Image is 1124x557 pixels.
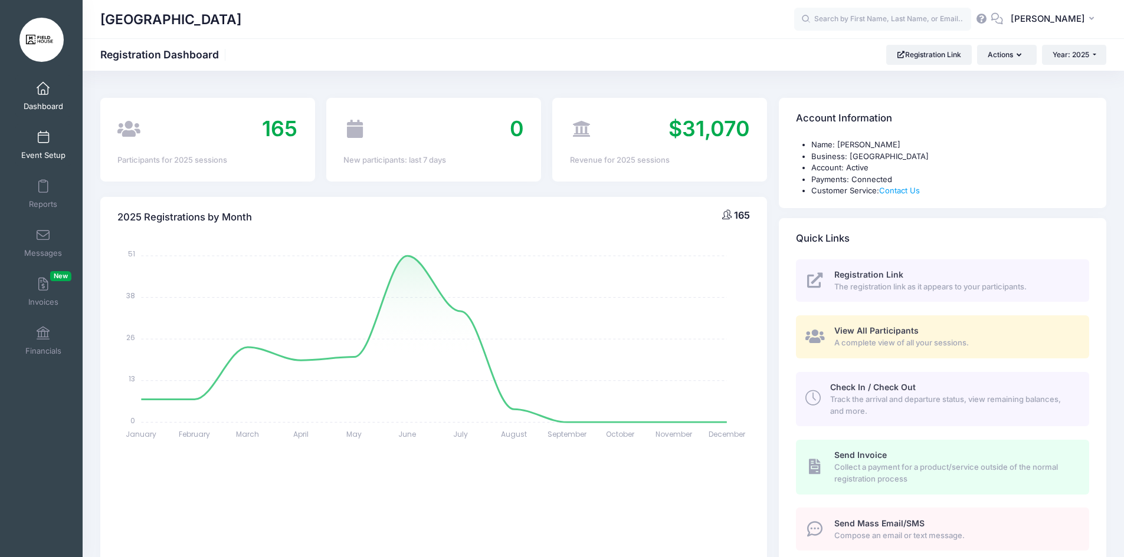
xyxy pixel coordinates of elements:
a: Registration Link The registration link as it appears to your participants. [796,259,1089,302]
li: Account: Active [811,162,1089,174]
button: [PERSON_NAME] [1003,6,1106,33]
a: InvoicesNew [15,271,71,312]
tspan: February [179,429,210,439]
li: Customer Service: [811,185,1089,197]
a: Send Mass Email/SMS Compose an email or text message. [796,507,1089,551]
a: Check In / Check Out Track the arrival and departure status, view remaining balances, and more. [796,372,1089,426]
li: Payments: Connected [811,174,1089,186]
tspan: October [607,429,635,439]
tspan: November [656,429,693,439]
img: Marlton Field House [19,18,64,62]
li: Name: [PERSON_NAME] [811,139,1089,151]
tspan: 26 [127,332,136,342]
tspan: July [453,429,468,439]
span: Dashboard [24,101,63,111]
div: New participants: last 7 days [343,154,523,166]
a: Messages [15,222,71,263]
a: Registration Link [886,45,972,65]
span: Messages [24,248,62,258]
input: Search by First Name, Last Name, or Email... [794,8,971,31]
tspan: August [501,429,527,439]
tspan: March [237,429,260,439]
h1: [GEOGRAPHIC_DATA] [100,6,241,33]
span: Registration Link [834,269,903,279]
h1: Registration Dashboard [100,48,229,61]
tspan: June [399,429,417,439]
span: [PERSON_NAME] [1011,12,1085,25]
div: Revenue for 2025 sessions [570,154,750,166]
tspan: 51 [129,249,136,259]
h4: Account Information [796,102,892,136]
span: View All Participants [834,325,919,335]
h4: Quick Links [796,222,850,255]
span: Check In / Check Out [830,382,916,392]
a: Reports [15,173,71,215]
a: Dashboard [15,75,71,117]
span: Invoices [28,297,58,307]
tspan: September [548,429,587,439]
tspan: 0 [131,415,136,425]
h4: 2025 Registrations by Month [117,200,252,234]
span: Collect a payment for a product/service outside of the normal registration process [834,462,1076,485]
tspan: 13 [129,374,136,384]
button: Year: 2025 [1042,45,1106,65]
tspan: 38 [127,291,136,301]
span: New [50,271,71,281]
a: Send Invoice Collect a payment for a product/service outside of the normal registration process [796,440,1089,494]
span: Financials [25,346,61,356]
span: 165 [734,209,750,221]
a: Financials [15,320,71,361]
a: Event Setup [15,124,71,166]
span: $31,070 [668,116,750,141]
span: Year: 2025 [1053,50,1089,59]
tspan: April [293,429,309,439]
span: Event Setup [21,150,65,160]
span: A complete view of all your sessions. [834,337,1076,349]
button: Actions [977,45,1036,65]
tspan: May [347,429,362,439]
tspan: December [709,429,746,439]
span: Compose an email or text message. [834,530,1076,542]
li: Business: [GEOGRAPHIC_DATA] [811,151,1089,163]
tspan: January [126,429,157,439]
span: Reports [29,199,57,209]
span: Send Invoice [834,450,887,460]
a: Contact Us [879,186,920,195]
span: Track the arrival and departure status, view remaining balances, and more. [830,394,1076,417]
span: Send Mass Email/SMS [834,518,925,528]
div: Participants for 2025 sessions [117,154,297,166]
span: 0 [510,116,524,141]
a: View All Participants A complete view of all your sessions. [796,315,1089,358]
span: 165 [262,116,297,141]
span: The registration link as it appears to your participants. [834,281,1076,293]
